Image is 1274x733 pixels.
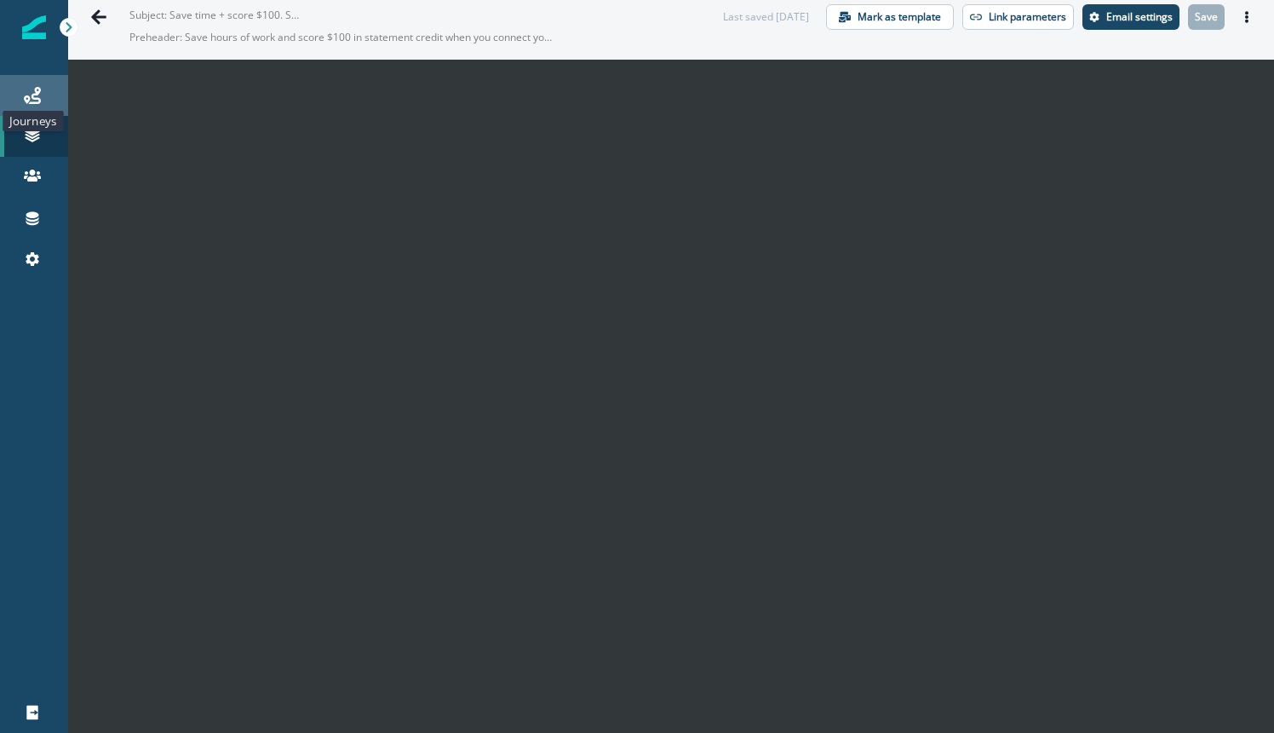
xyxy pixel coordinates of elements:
p: Email settings [1106,11,1173,23]
p: Preheader: Save hours of work and score $100 in statement credit when you connect your accounting... [129,23,555,52]
p: Mark as template [858,11,941,23]
button: Mark as template [826,4,954,30]
p: Subject: Save time + score $100. Sync with [PERSON_NAME] now. [129,1,300,23]
img: Inflection [22,15,46,39]
button: Link parameters [962,4,1074,30]
p: Save [1195,11,1218,23]
div: Last saved [DATE] [723,9,809,25]
button: Actions [1233,4,1260,30]
p: Link parameters [989,11,1066,23]
button: Settings [1082,4,1179,30]
button: Save [1188,4,1225,30]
